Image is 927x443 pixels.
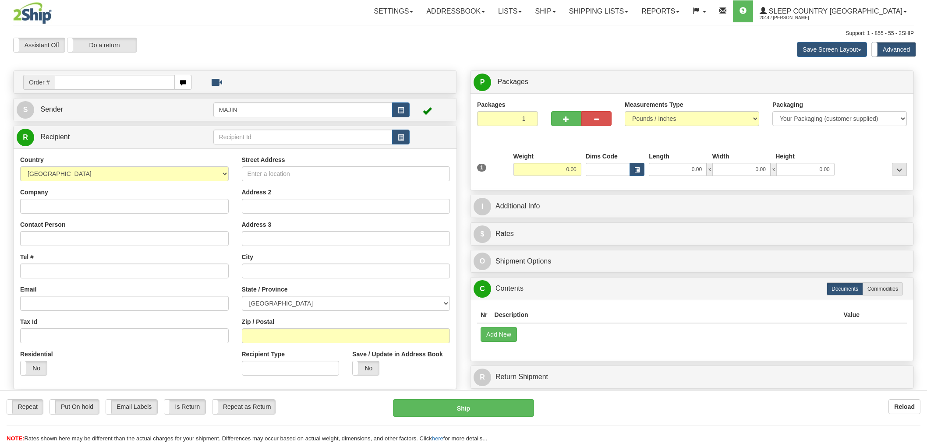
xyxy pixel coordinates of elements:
[13,30,914,37] div: Support: 1 - 855 - 55 - 2SHIP
[20,155,44,164] label: Country
[492,0,528,22] a: Lists
[474,198,491,215] span: I
[20,220,65,229] label: Contact Person
[17,101,213,119] a: S Sender
[474,225,491,243] span: $
[477,100,506,109] label: Packages
[635,0,686,22] a: Reports
[474,73,910,91] a: P Packages
[20,253,34,261] label: Tel #
[491,307,840,323] th: Description
[20,188,48,197] label: Company
[17,101,34,119] span: S
[474,74,491,91] span: P
[474,368,910,386] a: RReturn Shipment
[20,350,53,359] label: Residential
[50,400,99,414] label: Put On hold
[477,307,491,323] th: Nr
[712,152,729,161] label: Width
[474,253,910,271] a: OShipment Options
[17,129,34,146] span: R
[563,0,635,22] a: Shipping lists
[242,285,288,294] label: State / Province
[863,282,903,295] label: Commodities
[474,280,491,298] span: C
[753,0,913,22] a: Sleep Country [GEOGRAPHIC_DATA] 2044 / [PERSON_NAME]
[242,166,450,181] input: Enter a location
[242,317,275,326] label: Zip / Postal
[242,188,272,197] label: Address 2
[213,102,393,117] input: Sender Id
[164,400,205,414] label: Is Return
[393,399,534,417] button: Ship
[20,285,36,294] label: Email
[771,163,777,176] span: x
[17,128,191,146] a: R Recipient
[432,435,443,442] a: here
[892,163,907,176] div: ...
[513,152,534,161] label: Weight
[474,280,910,298] a: CContents
[497,78,528,85] span: Packages
[106,400,157,414] label: Email Labels
[474,197,910,215] a: IAdditional Info
[420,0,492,22] a: Addressbook
[7,435,24,442] span: NOTE:
[872,42,916,56] label: Advanced
[353,361,379,375] label: No
[586,152,618,161] label: Dims Code
[242,253,253,261] label: City
[649,152,669,161] label: Length
[212,400,275,414] label: Repeat as Return
[797,42,867,57] button: Save Screen Layout
[7,400,43,414] label: Repeat
[21,361,47,375] label: No
[481,327,517,342] button: Add New
[894,403,915,410] b: Reload
[528,0,562,22] a: Ship
[888,399,920,414] button: Reload
[23,75,55,90] span: Order #
[827,282,863,295] label: Documents
[772,100,803,109] label: Packaging
[474,369,491,386] span: R
[242,350,285,359] label: Recipient Type
[367,0,420,22] a: Settings
[767,7,902,15] span: Sleep Country [GEOGRAPHIC_DATA]
[760,14,825,22] span: 2044 / [PERSON_NAME]
[14,38,65,52] label: Assistant Off
[242,155,285,164] label: Street Address
[352,350,442,359] label: Save / Update in Address Book
[474,253,491,270] span: O
[40,133,70,141] span: Recipient
[477,164,486,172] span: 1
[242,220,272,229] label: Address 3
[474,225,910,243] a: $Rates
[625,100,683,109] label: Measurements Type
[840,307,863,323] th: Value
[20,317,37,326] label: Tax Id
[13,2,52,24] img: logo2044.jpg
[213,130,393,144] input: Recipient Id
[67,38,137,52] label: Do a return
[40,105,63,113] span: Sender
[775,152,795,161] label: Height
[707,163,713,176] span: x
